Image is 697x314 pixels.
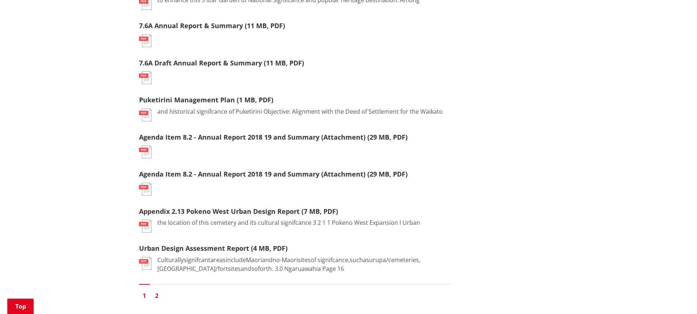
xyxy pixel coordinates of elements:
img: document-pdf.svg [139,220,151,232]
p: the location of this cemetery and its cultural signifcance 3 2 1 1 Pokeno West Expansion l Urban [157,218,420,227]
a: Top [7,299,34,314]
a: Agenda Item 8.2 - Annual Report 2018 19 and Summary (Attachment) (29 MB, PDF) [139,133,408,141]
a: Puketirini Management Plan (1 MB, PDF) [139,95,273,104]
a: 7.6A Annual Report & Summary (11 MB, PDF) [139,21,285,30]
img: document-pdf.svg [139,183,151,196]
a: Urban Design Assessment Report (4 MB, PDF) [139,244,288,253]
img: document-pdf.svg [139,34,151,47]
p: CulturallysignifcantareasincludeMaoriandno-Maorisitesof signifcance,suchasurupa/cemeteries,[GEOGR... [157,256,451,273]
a: 7.6A Draft Annual Report & Summary (11 MB, PDF) [139,58,304,67]
nav: Pagination [139,284,451,303]
img: document-pdf.svg [139,71,151,84]
a: Appendix 2.13 Pokeno West Urban Design Report (7 MB, PDF) [139,207,338,216]
img: document-pdf.svg [139,145,151,158]
iframe: Messenger Launcher [663,283,690,310]
img: document-pdf.svg [139,109,151,121]
a: Go to page 2 [151,290,162,301]
p: and historical signifcance of Puketirini Objective: Alignment with the Deed of Settlement for the... [157,107,443,116]
a: Page 1 [139,290,150,301]
a: Agenda Item 8.2 - Annual Report 2018 19 and Summary (Attachment) (29 MB, PDF) [139,170,408,178]
img: document-pdf.svg [139,257,151,270]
